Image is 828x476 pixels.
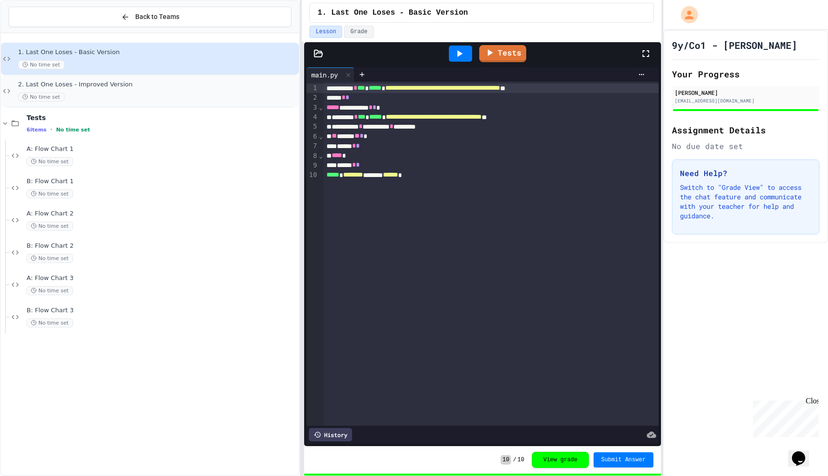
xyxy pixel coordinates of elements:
a: Tests [479,45,526,62]
span: 1. Last One Loses - Basic Version [317,7,468,19]
span: 1. Last One Loses - Basic Version [18,48,297,56]
div: Chat with us now!Close [4,4,65,60]
button: Grade [344,26,373,38]
div: 4 [307,112,318,122]
span: A: Flow Chart 2 [27,210,297,218]
div: 9 [307,161,318,170]
span: • [50,126,52,133]
div: 3 [307,103,318,112]
span: Fold line [318,152,323,159]
div: 7 [307,141,318,151]
span: Tests [27,113,297,122]
span: B: Flow Chart 3 [27,307,297,315]
div: main.py [307,70,343,80]
span: No time set [27,286,73,295]
div: 8 [307,151,318,161]
span: No time set [27,254,73,263]
button: Submit Answer [594,452,653,467]
div: [EMAIL_ADDRESS][DOMAIN_NAME] [675,97,817,104]
span: No time set [56,127,90,133]
div: 5 [307,122,318,131]
span: No time set [27,189,73,198]
button: Lesson [309,26,342,38]
span: Submit Answer [601,456,646,464]
iframe: chat widget [788,438,819,467]
button: Back to Teams [9,7,291,27]
span: 10 [518,456,524,464]
button: View grade [532,452,589,468]
span: No time set [27,318,73,327]
h2: Assignment Details [672,123,819,137]
span: 6 items [27,127,47,133]
p: Switch to "Grade View" to access the chat feature and communicate with your teacher for help and ... [680,183,811,221]
span: A: Flow Chart 3 [27,274,297,282]
div: 6 [307,132,318,141]
span: / [513,456,516,464]
h2: Your Progress [672,67,819,81]
div: main.py [307,67,354,82]
div: 10 [307,170,318,180]
iframe: chat widget [749,397,819,437]
span: Back to Teams [135,12,179,22]
span: Fold line [318,132,323,140]
div: No due date set [672,140,819,152]
span: A: Flow Chart 1 [27,145,297,153]
div: My Account [671,4,700,26]
span: No time set [18,60,65,69]
h3: Need Help? [680,168,811,179]
div: 2 [307,93,318,103]
span: 10 [501,455,511,465]
span: 2. Last One Loses - Improved Version [18,81,297,89]
div: History [309,428,352,441]
span: No time set [18,93,65,102]
span: No time set [27,222,73,231]
span: Fold line [318,103,323,111]
span: No time set [27,157,73,166]
h1: 9y/Co1 - [PERSON_NAME] [672,38,797,52]
span: B: Flow Chart 1 [27,177,297,186]
span: B: Flow Chart 2 [27,242,297,250]
div: [PERSON_NAME] [675,88,817,97]
div: 1 [307,84,318,93]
